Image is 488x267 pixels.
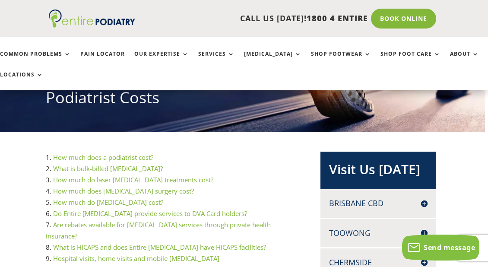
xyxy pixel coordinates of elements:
[46,87,436,113] h1: Podiatrist Costs
[311,51,371,70] a: Shop Footwear
[371,9,436,29] a: Book Online
[380,51,440,70] a: Shop Foot Care
[46,220,271,240] a: Are rebates available for [MEDICAL_DATA] services through private health insurance?
[53,175,213,184] a: How much do laser [MEDICAL_DATA] treatments cost?
[198,51,234,70] a: Services
[135,13,368,24] p: CALL US [DATE]!
[53,209,247,218] a: Do Entire [MEDICAL_DATA] provide services to DVA Card holders?
[307,13,368,23] span: 1800 4 ENTIRE
[53,243,266,251] a: What is HICAPS and does Entire [MEDICAL_DATA] have HICAPS facilities?
[53,198,163,207] a: How much do [MEDICAL_DATA] cost?
[80,51,125,70] a: Pain Locator
[134,51,189,70] a: Our Expertise
[402,235,479,261] button: Send message
[424,243,475,252] span: Send message
[53,153,153,162] a: How much does a podiatrist cost?
[53,164,163,173] a: What is bulk-billed [MEDICAL_DATA]?
[329,160,428,183] h2: Visit Us [DATE]
[244,51,301,70] a: [MEDICAL_DATA]
[53,254,219,263] a: Hospital visits, home visits and mobile [MEDICAL_DATA]
[450,51,479,70] a: About
[49,10,135,28] img: logo (1)
[329,228,428,238] h4: Toowong
[49,21,135,29] a: Entire Podiatry
[329,198,428,209] h4: Brisbane CBD
[53,187,194,195] a: How much does [MEDICAL_DATA] surgery cost?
